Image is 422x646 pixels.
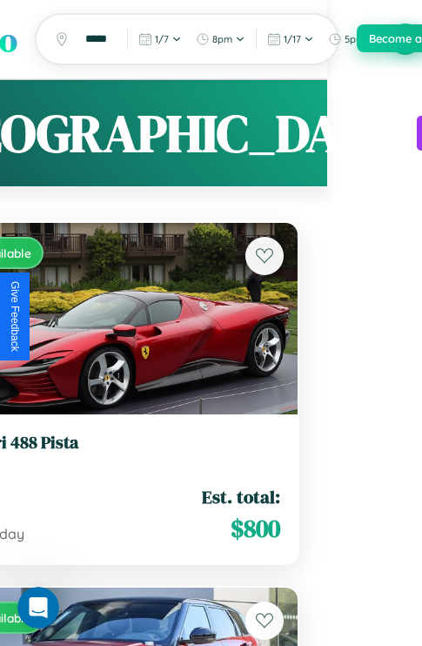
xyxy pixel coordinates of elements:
button: 5pm [323,29,383,50]
span: 1 / 17 [284,33,301,45]
span: $ 800 [231,511,280,546]
button: 1/17 [262,29,319,50]
span: 1 / 7 [155,33,169,45]
div: Give Feedback [9,281,21,352]
iframe: Intercom live chat [17,587,59,629]
span: 8pm [212,33,232,45]
button: 8pm [191,29,251,50]
button: 1/7 [133,29,187,50]
span: Est. total: [202,484,280,509]
span: 5pm [345,33,365,45]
